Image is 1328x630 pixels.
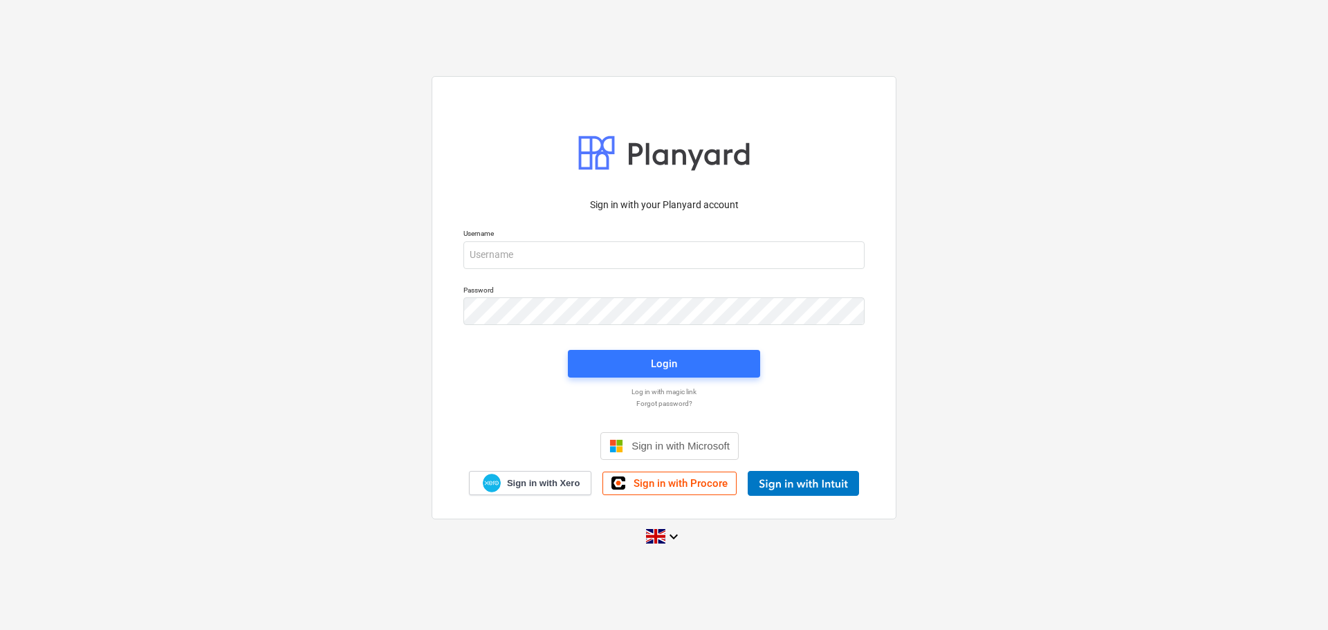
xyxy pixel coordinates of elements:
a: Sign in with Xero [469,471,592,495]
button: Login [568,350,760,378]
i: keyboard_arrow_down [665,528,682,545]
p: Sign in with your Planyard account [463,198,865,212]
img: Microsoft logo [609,439,623,453]
a: Sign in with Procore [602,472,737,495]
span: Sign in with Procore [634,477,728,490]
div: Login [651,355,677,373]
span: Sign in with Microsoft [631,440,730,452]
input: Username [463,241,865,269]
p: Password [463,286,865,297]
a: Forgot password? [456,399,871,408]
a: Log in with magic link [456,387,871,396]
img: Xero logo [483,474,501,492]
span: Sign in with Xero [507,477,580,490]
p: Username [463,229,865,241]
